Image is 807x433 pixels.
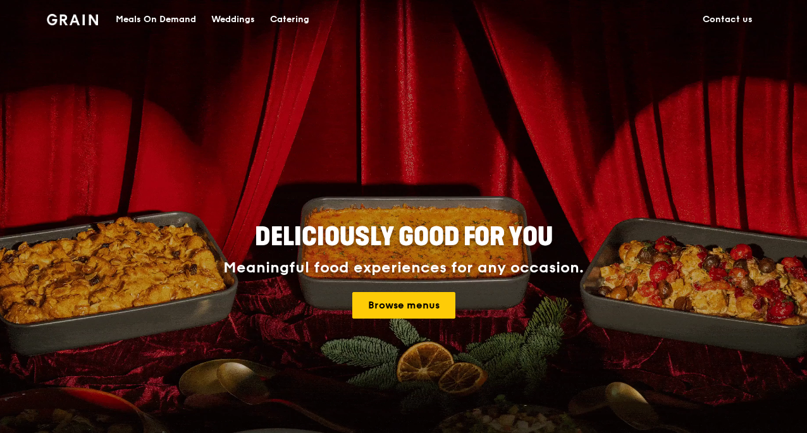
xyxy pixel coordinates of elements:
div: Meaningful food experiences for any occasion. [176,259,631,277]
div: Meals On Demand [116,1,196,39]
span: Deliciously good for you [255,222,553,252]
div: Weddings [211,1,255,39]
img: Grain [47,14,98,25]
a: Contact us [695,1,760,39]
a: Weddings [204,1,262,39]
div: Catering [270,1,309,39]
a: Browse menus [352,292,455,319]
a: Catering [262,1,317,39]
